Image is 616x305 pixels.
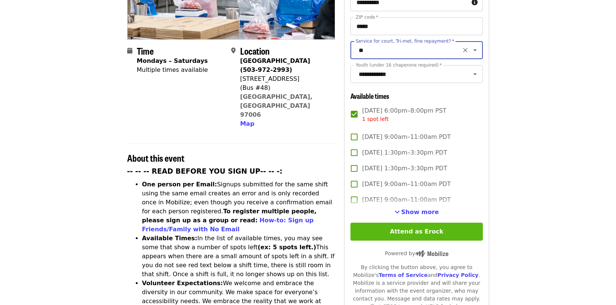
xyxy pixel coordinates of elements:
span: About this event [127,151,184,164]
button: Open [470,69,480,79]
label: Service for court, Tri-met, fine repayment? [356,39,454,43]
button: See more timeslots [395,208,439,217]
strong: [GEOGRAPHIC_DATA] (503-972-2993) [240,57,310,73]
span: [DATE] 1:30pm–3:30pm PDT [362,148,447,157]
strong: -- -- -- READ BEFORE YOU SIGN UP-- -- -: [127,167,283,175]
span: Powered by [385,250,448,256]
strong: Available Times: [142,235,197,242]
img: Powered by Mobilize [415,250,448,257]
button: Clear [460,45,471,55]
label: ZIP code [356,15,378,19]
div: Multiple times available [137,65,208,74]
i: map-marker-alt icon [231,47,236,54]
span: Time [137,44,154,57]
strong: One person per Email: [142,181,217,188]
strong: (ex: 5 spots left.) [258,244,316,251]
button: Attend as Erock [350,223,482,241]
input: ZIP code [350,17,482,35]
strong: Mondays – Saturdays [137,57,208,64]
a: Privacy Policy [437,272,478,278]
span: 1 spot left [362,116,389,122]
span: Show more [401,208,439,216]
li: In the list of available times, you may see some that show a number of spots left This appears wh... [142,234,335,279]
strong: To register multiple people, please sign up as a group or read: [142,208,317,224]
span: [DATE] 9:00am–11:00am PDT [362,132,451,141]
span: Available times [350,91,389,101]
a: Terms of Service [379,272,427,278]
a: [GEOGRAPHIC_DATA], [GEOGRAPHIC_DATA] 97006 [240,93,313,118]
label: Youth (under 16 chaperone required) [356,63,442,67]
strong: Volunteer Expectations: [142,280,223,287]
span: Map [240,120,254,127]
span: [DATE] 9:00am–11:00am PDT [362,180,451,189]
span: [DATE] 9:00am–11:00am PDT [362,195,451,204]
span: [DATE] 1:30pm–3:30pm PDT [362,164,447,173]
i: calendar icon [127,47,132,54]
a: How-to: Sign up Friends/Family with No Email [142,217,314,233]
span: Location [240,44,270,57]
button: Map [240,119,254,128]
div: (Bus #48) [240,83,329,92]
li: Signups submitted for the same shift using the same email creates an error and is only recorded o... [142,180,335,234]
button: Open [470,45,480,55]
span: [DATE] 6:00pm–8:00pm PST [362,106,446,123]
div: [STREET_ADDRESS] [240,74,329,83]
